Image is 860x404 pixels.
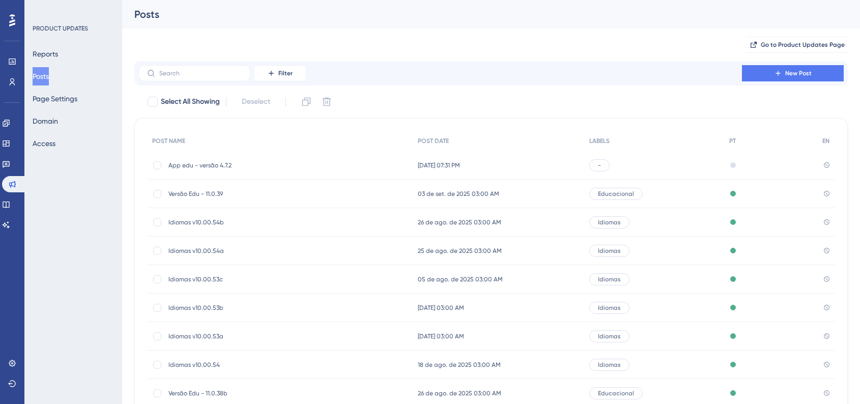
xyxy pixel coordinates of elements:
span: 05 de ago. de 2025 03:00 AM [418,275,503,283]
span: Go to Product Updates Page [761,41,845,49]
span: App edu - versão 4.7.2 [168,161,331,169]
span: 26 de ago. de 2025 03:00 AM [418,389,501,397]
span: 03 de set. de 2025 03:00 AM [418,190,499,198]
input: Search [159,70,242,77]
span: Idiomas v10.00.54a [168,247,331,255]
span: Idiomas v10.00.54 [168,361,331,369]
button: New Post [742,65,844,81]
span: Deselect [242,96,270,108]
span: POST NAME [152,137,185,145]
span: Idiomas [598,275,621,283]
span: Idiomas v10.00.53b [168,304,331,312]
span: Versão Edu - 11.0.38b [168,389,331,397]
div: Posts [134,7,822,21]
button: Domain [33,112,58,130]
span: Educacional [598,190,634,198]
span: [DATE] 07:31 PM [418,161,460,169]
span: Idiomas [598,304,621,312]
span: 25 de ago. de 2025 03:00 AM [418,247,502,255]
button: Go to Product Updates Page [746,37,848,53]
span: Select All Showing [161,96,220,108]
span: EN [822,137,829,145]
span: Idiomas [598,332,621,340]
span: Idiomas v10.00.53c [168,275,331,283]
button: Page Settings [33,90,77,108]
button: Reports [33,45,58,63]
span: Idiomas v10.00.54b [168,218,331,226]
button: Access [33,134,55,153]
span: [DATE] 03:00 AM [418,304,464,312]
span: Idiomas v10.00.53a [168,332,331,340]
span: Versão Edu - 11.0.39 [168,190,331,198]
button: Filter [254,65,305,81]
span: - [598,161,601,169]
button: Deselect [233,93,279,111]
span: PT [729,137,736,145]
span: Filter [278,69,293,77]
span: POST DATE [418,137,449,145]
button: Posts [33,67,49,85]
span: Idiomas [598,218,621,226]
div: PRODUCT UPDATES [33,24,88,33]
span: 18 de ago. de 2025 03:00 AM [418,361,501,369]
span: Idiomas [598,361,621,369]
span: LABELS [589,137,610,145]
span: 26 de ago. de 2025 03:00 AM [418,218,501,226]
span: New Post [785,69,812,77]
span: [DATE] 03:00 AM [418,332,464,340]
span: Idiomas [598,247,621,255]
span: Educacional [598,389,634,397]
